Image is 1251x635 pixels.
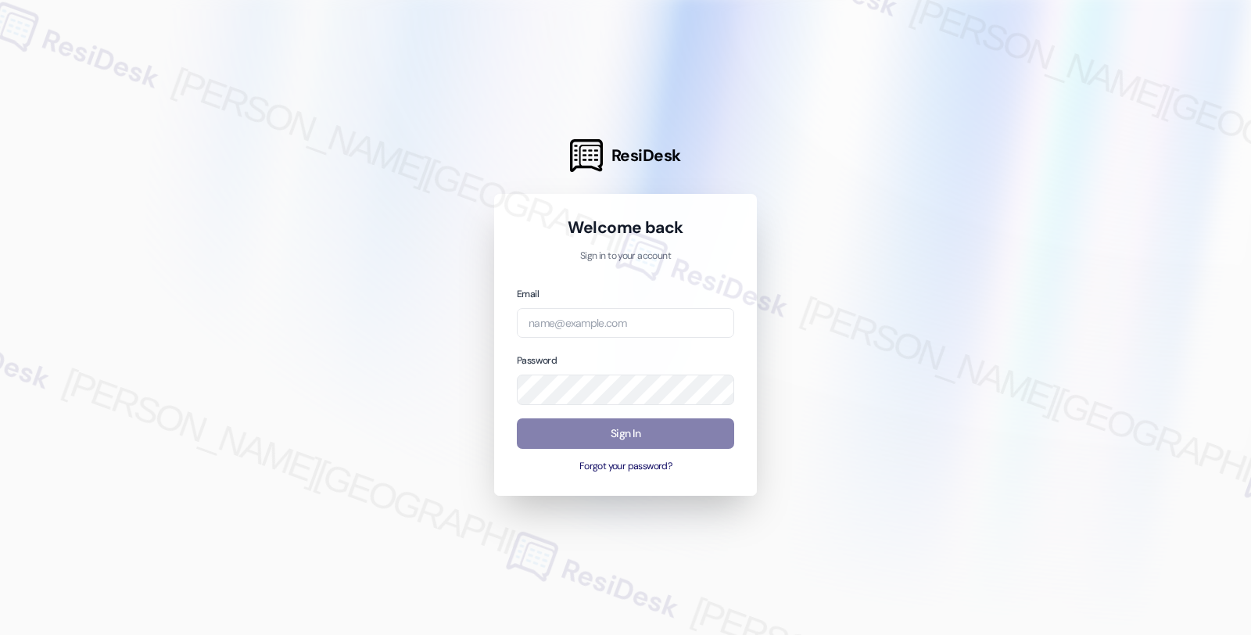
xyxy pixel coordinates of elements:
[517,418,734,449] button: Sign In
[517,249,734,264] p: Sign in to your account
[517,354,557,367] label: Password
[611,145,681,167] span: ResiDesk
[570,139,603,172] img: ResiDesk Logo
[517,308,734,339] input: name@example.com
[517,288,539,300] label: Email
[517,460,734,474] button: Forgot your password?
[517,217,734,239] h1: Welcome back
